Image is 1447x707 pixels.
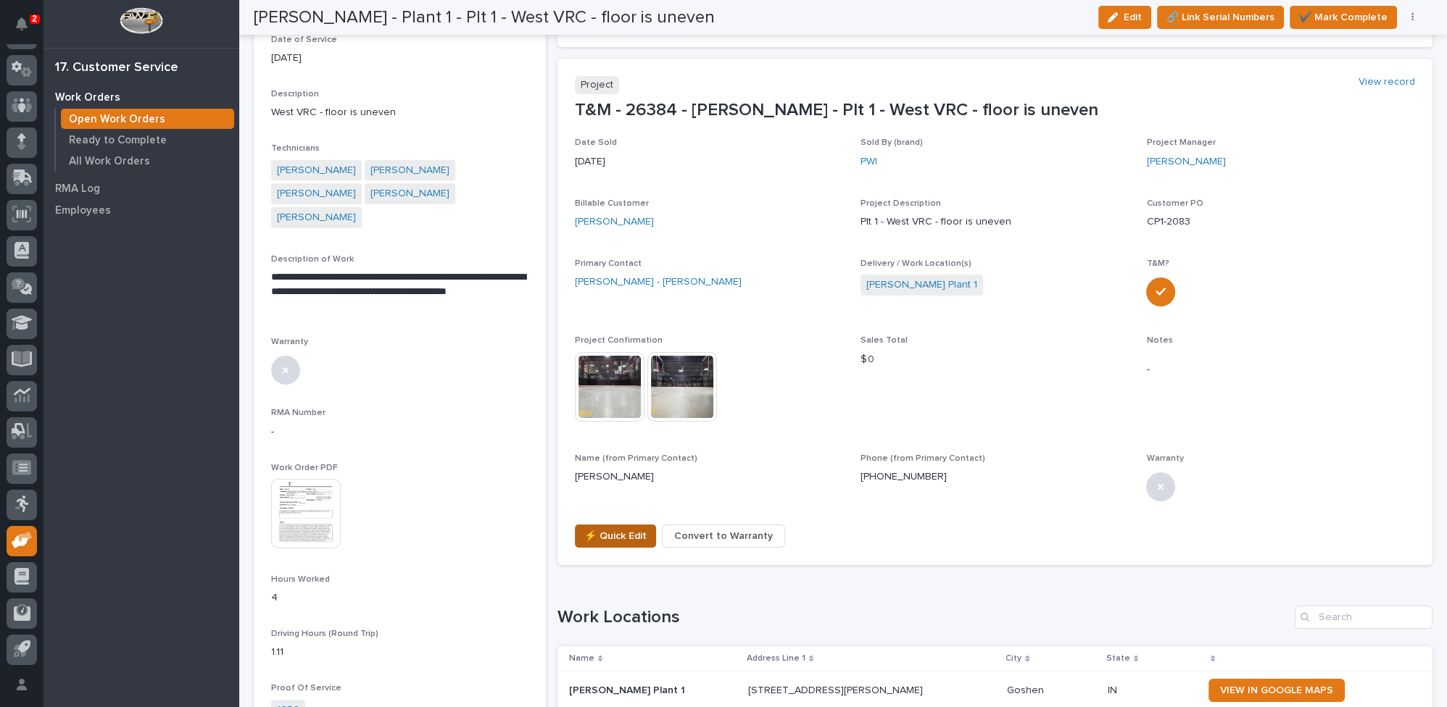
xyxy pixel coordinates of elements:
button: 🔗 Link Serial Numbers [1157,6,1284,29]
span: Technicians [271,144,320,153]
span: Billable Customer [575,199,649,208]
h2: [PERSON_NAME] - Plant 1 - Plt 1 - West VRC - floor is uneven [254,7,715,28]
a: VIEW IN GOOGLE MAPS [1208,679,1345,702]
span: Description [271,90,319,99]
p: - [1146,362,1414,377]
p: Project [575,76,619,94]
a: All Work Orders [56,151,239,171]
a: PWI [861,154,877,170]
span: Proof Of Service [271,684,341,693]
a: Open Work Orders [56,109,239,129]
button: ⚡ Quick Edit [575,524,656,548]
p: - [271,424,528,440]
p: 4 [271,590,528,606]
span: Description of Work [271,255,354,264]
p: 1.11 [271,645,528,660]
span: Customer PO [1146,199,1203,208]
h1: Work Locations [557,607,1290,628]
a: [PERSON_NAME] Plant 1 [866,277,977,293]
input: Search [1295,606,1433,629]
p: [DATE] [271,51,528,66]
a: [PERSON_NAME] [277,163,356,178]
div: 17. Customer Service [55,60,178,76]
p: Open Work Orders [69,113,165,126]
span: Edit [1124,11,1142,24]
div: Notifications2 [18,17,37,41]
p: Address Line 1 [747,650,805,666]
a: Ready to Complete [56,130,239,150]
button: ✔️ Mark Complete [1290,6,1397,29]
a: [PERSON_NAME] [370,186,449,201]
p: [PERSON_NAME] [575,469,843,485]
p: All Work Orders [69,155,150,168]
p: State [1106,650,1130,666]
span: Convert to Warranty [674,527,773,545]
span: Warranty [1146,454,1183,463]
p: Work Orders [55,91,120,104]
span: Date of Service [271,35,337,44]
span: VIEW IN GOOGLE MAPS [1220,685,1333,695]
span: Notes [1146,336,1172,345]
p: T&M - 26384 - [PERSON_NAME] - Plt 1 - West VRC - floor is uneven [575,100,1416,121]
p: Name [569,650,594,666]
p: [PHONE_NUMBER] [861,469,947,485]
button: Convert to Warranty [662,524,785,548]
p: City [1006,650,1021,666]
span: Date Sold [575,138,617,147]
span: 🔗 Link Serial Numbers [1166,9,1274,26]
a: [PERSON_NAME] - [PERSON_NAME] [575,275,742,290]
a: [PERSON_NAME] [277,186,356,201]
p: Ready to Complete [69,134,167,147]
p: RMA Log [55,183,100,196]
span: Sales Total [861,336,908,345]
span: T&M? [1146,259,1169,268]
button: Notifications [7,9,37,39]
p: 2 [32,14,37,24]
span: Phone (from Primary Contact) [861,454,985,463]
span: ✔️ Mark Complete [1299,9,1388,26]
a: [PERSON_NAME] [277,210,356,225]
a: Work Orders [43,86,239,108]
span: Project Description [861,199,941,208]
p: Goshen [1007,682,1047,697]
p: West VRC - floor is uneven [271,105,528,120]
span: Name (from Primary Contact) [575,454,697,463]
a: [PERSON_NAME] [575,214,654,230]
p: CP1-2083 [1146,214,1414,230]
a: [PERSON_NAME] [370,163,449,178]
p: [STREET_ADDRESS][PERSON_NAME] [748,682,926,697]
span: Primary Contact [575,259,642,268]
p: [DATE] [575,154,843,170]
p: Plt 1 - West VRC - floor is uneven [861,214,1129,230]
button: Edit [1098,6,1151,29]
span: Hours Worked [271,575,330,584]
span: Warranty [271,338,308,346]
span: Sold By (brand) [861,138,923,147]
span: Driving Hours (Round Trip) [271,629,378,638]
p: IN [1108,682,1120,697]
a: View record [1359,76,1415,88]
a: RMA Log [43,177,239,199]
p: [PERSON_NAME] Plant 1 [569,682,688,697]
span: Work Order PDF [271,464,338,472]
span: Project Manager [1146,138,1215,147]
a: Employees [43,199,239,221]
span: RMA Number [271,409,326,417]
p: Employees [55,204,111,217]
a: [PERSON_NAME] [1146,154,1225,170]
span: ⚡ Quick Edit [584,527,647,545]
p: $ 0 [861,352,1129,367]
span: Delivery / Work Location(s) [861,259,971,268]
span: Project Confirmation [575,336,663,345]
img: Workspace Logo [120,7,162,34]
